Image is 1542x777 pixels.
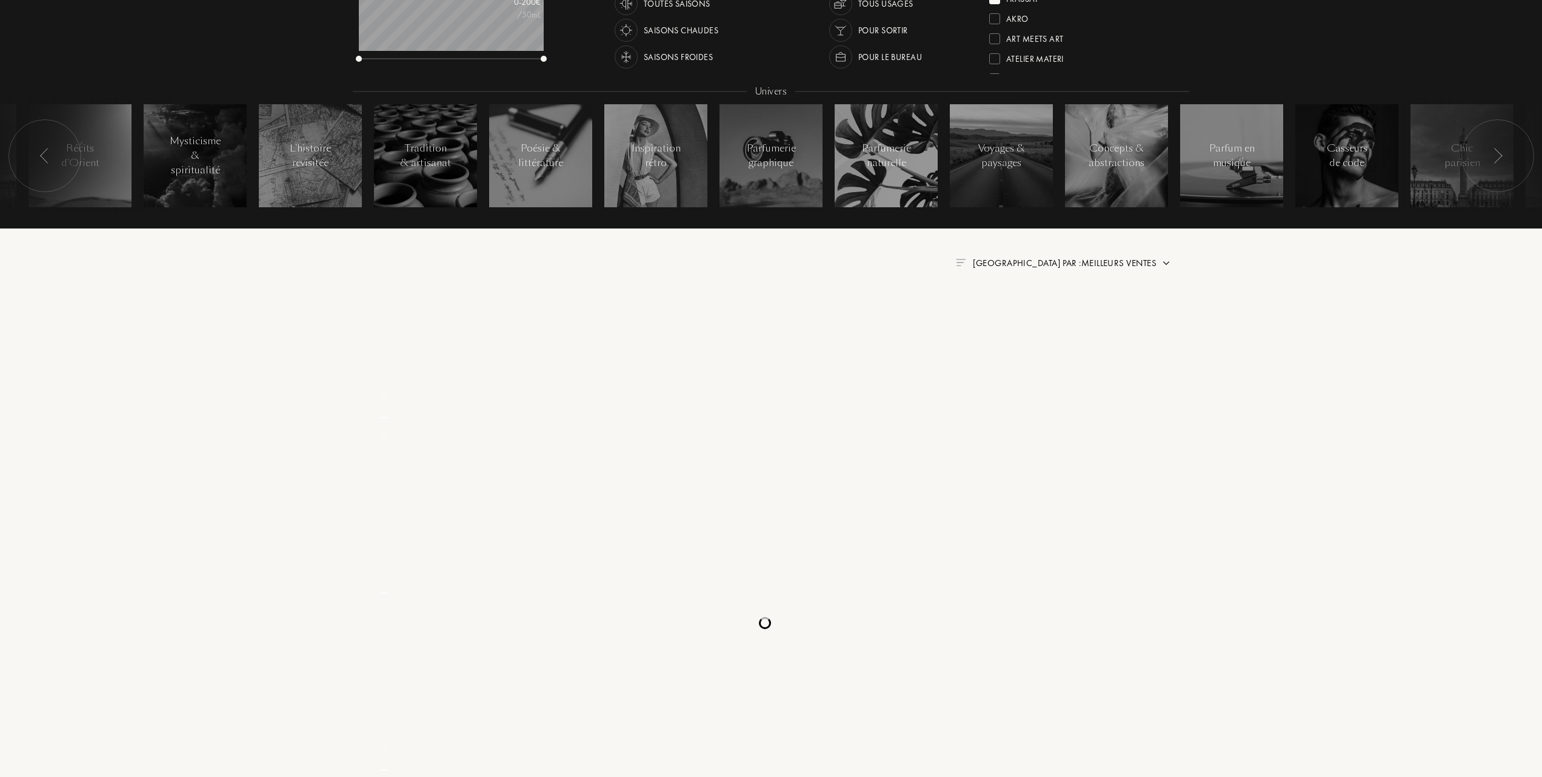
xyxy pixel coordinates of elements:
div: Art Meets Art [1006,28,1063,45]
div: Poésie & littérature [515,141,567,170]
img: pf_empty.png [360,658,408,705]
div: _ [358,399,411,423]
div: Parfumerie naturelle [861,141,912,170]
img: arr_left.svg [40,148,50,164]
div: Tradition & artisanat [400,141,452,170]
img: usage_occasion_work_white.svg [832,48,849,65]
div: Saisons chaudes [644,19,718,42]
img: arr_left.svg [1493,148,1503,164]
div: _ [358,575,411,599]
div: Parfum en musique [1206,141,1258,170]
div: _ [358,425,411,438]
div: Voyages & paysages [976,141,1027,170]
span: [GEOGRAPHIC_DATA] par : Meilleurs ventes [973,257,1156,269]
div: Pour le bureau [858,45,922,68]
div: /50mL [480,8,541,21]
div: _ [358,385,411,398]
img: arrow.png [1161,258,1171,268]
div: Atelier Materi [1006,48,1064,65]
div: Univers [747,85,795,99]
div: Concepts & abstractions [1089,141,1144,170]
div: _ [358,737,411,750]
div: _ [358,752,411,775]
div: _ [358,561,411,573]
div: Pour sortir [858,19,908,42]
img: usage_season_hot_white.svg [618,22,635,39]
div: Saisons froides [644,45,713,68]
img: usage_occasion_party_white.svg [832,22,849,39]
div: Inspiration rétro [630,141,682,170]
div: Parfumerie graphique [746,141,797,170]
img: pf_empty.png [360,481,408,529]
img: pf_empty.png [360,305,408,353]
img: usage_season_cold_white.svg [618,48,635,65]
div: Akro [1006,8,1029,25]
img: filter_by.png [956,259,966,266]
div: Mysticisme & spiritualité [170,134,221,178]
div: Casseurs de code [1321,141,1373,170]
div: Baruti [1006,68,1033,85]
div: _ [358,601,411,614]
div: L'histoire revisitée [285,141,336,170]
